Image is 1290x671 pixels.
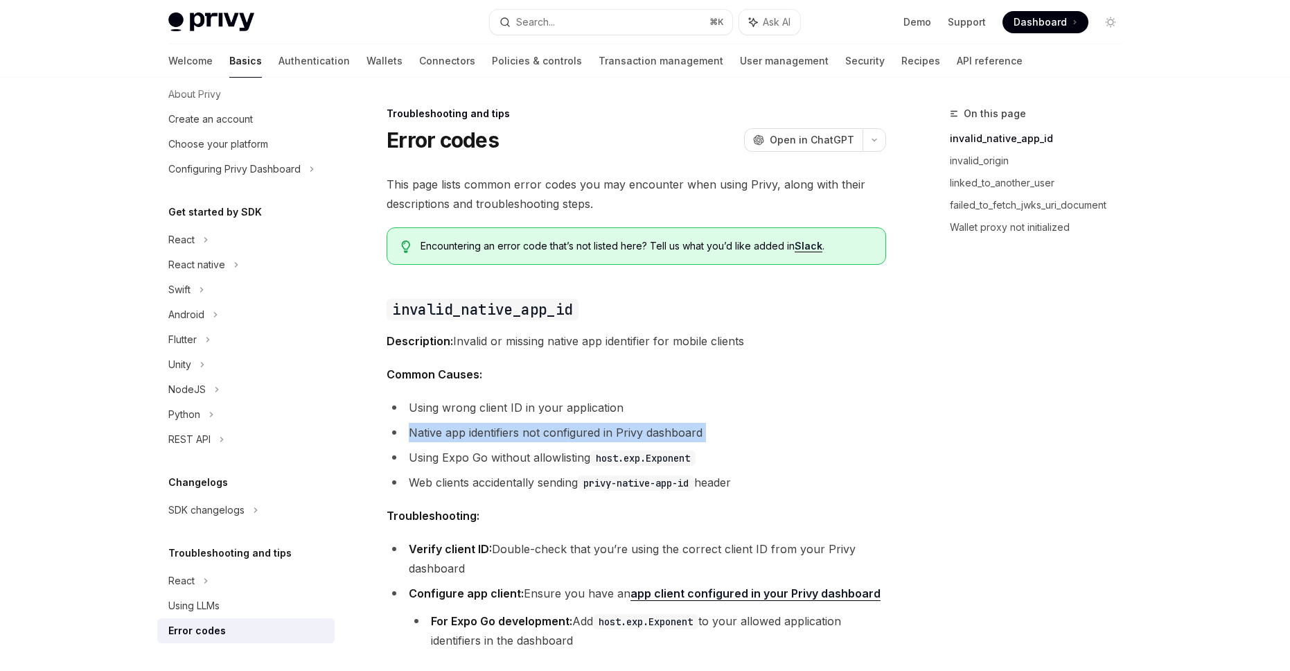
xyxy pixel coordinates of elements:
[1014,15,1067,29] span: Dashboard
[709,17,724,28] span: ⌘ K
[168,474,228,491] h5: Changelogs
[578,476,694,491] code: privy-native-app-id
[387,128,499,152] h1: Error codes
[957,44,1023,78] a: API reference
[739,10,800,35] button: Ask AI
[950,216,1133,238] a: Wallet proxy not initialized
[168,111,253,128] div: Create an account
[366,44,403,78] a: Wallets
[168,12,254,32] img: light logo
[168,281,191,298] div: Swift
[516,14,555,31] div: Search...
[795,240,822,252] a: Slack
[950,194,1133,216] a: failed_to_fetch_jwks_uri_document
[431,614,572,628] strong: For Expo Go development:
[168,622,226,639] div: Error codes
[157,593,335,618] a: Using LLMs
[948,15,986,29] a: Support
[903,15,931,29] a: Demo
[229,44,262,78] a: Basics
[387,175,886,214] span: This page lists common error codes you may encounter when using Privy, along with their descripti...
[168,232,195,248] div: React
[409,586,524,600] strong: Configure app client:
[387,107,886,121] div: Troubleshooting and tips
[593,614,698,629] code: host.exp.Exponent
[387,423,886,442] li: Native app identifiers not configured in Privy dashboard
[901,44,940,78] a: Recipes
[387,398,886,417] li: Using wrong client ID in your application
[387,299,578,320] code: invalid_native_app_id
[168,545,292,561] h5: Troubleshooting and tips
[401,241,411,253] svg: Tip
[740,44,829,78] a: User management
[845,44,885,78] a: Security
[157,107,335,132] a: Create an account
[490,10,732,35] button: Search...⌘K
[168,256,225,273] div: React native
[421,239,872,253] span: Encountering an error code that’s not listed here? Tell us what you’d like added in .
[387,448,886,467] li: Using Expo Go without allowlisting
[387,584,886,650] li: Ensure you have an
[168,573,195,589] div: React
[168,306,204,323] div: Android
[630,586,881,601] a: app client configured in your Privy dashboard
[599,44,723,78] a: Transaction management
[168,161,301,177] div: Configuring Privy Dashboard
[744,128,863,152] button: Open in ChatGPT
[387,331,886,351] span: Invalid or missing native app identifier for mobile clients
[168,598,220,614] div: Using LLMs
[387,539,886,578] li: Double-check that you’re using the correct client ID from your Privy dashboard
[387,509,479,523] strong: Troubleshooting:
[770,133,854,147] span: Open in ChatGPT
[387,367,482,381] strong: Common Causes:
[419,44,475,78] a: Connectors
[168,44,213,78] a: Welcome
[168,331,197,348] div: Flutter
[950,128,1133,150] a: invalid_native_app_id
[279,44,350,78] a: Authentication
[168,136,268,152] div: Choose your platform
[492,44,582,78] a: Policies & controls
[168,381,206,398] div: NodeJS
[763,15,790,29] span: Ask AI
[950,150,1133,172] a: invalid_origin
[157,618,335,643] a: Error codes
[168,204,262,220] h5: Get started by SDK
[409,542,492,556] strong: Verify client ID:
[409,611,886,650] li: Add to your allowed application identifiers in the dashboard
[950,172,1133,194] a: linked_to_another_user
[387,334,453,348] strong: Description:
[1002,11,1088,33] a: Dashboard
[387,473,886,492] li: Web clients accidentally sending header
[157,132,335,157] a: Choose your platform
[964,105,1026,122] span: On this page
[168,356,191,373] div: Unity
[1099,11,1122,33] button: Toggle dark mode
[168,502,245,518] div: SDK changelogs
[168,431,211,448] div: REST API
[168,406,200,423] div: Python
[590,451,696,466] code: host.exp.Exponent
